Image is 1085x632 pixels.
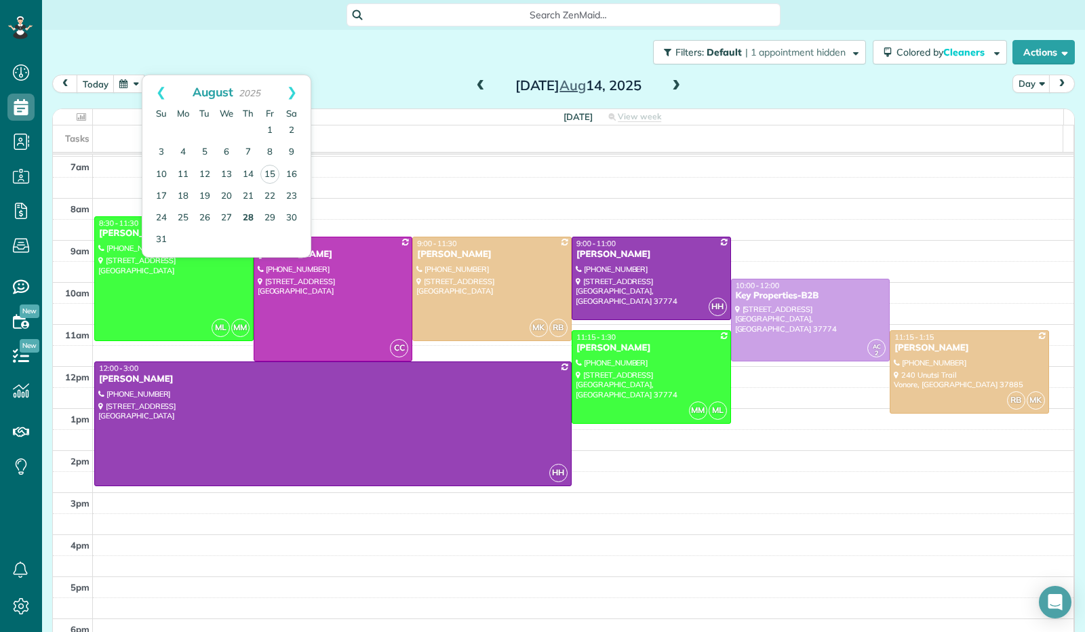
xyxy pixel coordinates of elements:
[65,330,90,340] span: 11am
[259,208,281,229] a: 29
[689,401,707,420] span: MM
[549,319,568,337] span: RB
[172,186,194,208] a: 18
[216,164,237,186] a: 13
[151,142,172,163] a: 3
[71,203,90,214] span: 8am
[259,186,281,208] a: 22
[172,164,194,186] a: 11
[416,249,568,260] div: [PERSON_NAME]
[1049,75,1075,93] button: next
[281,142,302,163] a: 9
[172,208,194,229] a: 25
[266,108,274,119] span: Friday
[1027,391,1045,410] span: MK
[896,46,989,58] span: Colored by
[281,186,302,208] a: 23
[273,75,311,109] a: Next
[1012,40,1075,64] button: Actions
[559,77,586,94] span: Aug
[259,142,281,163] a: 8
[156,108,167,119] span: Sunday
[1012,75,1050,93] button: Day
[258,249,409,260] div: [PERSON_NAME]
[71,161,90,172] span: 7am
[943,46,987,58] span: Cleaners
[237,208,259,229] a: 28
[193,84,233,99] span: August
[71,498,90,509] span: 3pm
[98,228,250,239] div: [PERSON_NAME]
[151,186,172,208] a: 17
[646,40,866,64] a: Filters: Default | 1 appointment hidden
[239,87,260,98] span: 2025
[736,281,780,290] span: 10:00 - 12:00
[194,142,216,163] a: 5
[564,111,593,122] span: [DATE]
[212,319,230,337] span: ML
[220,108,233,119] span: Wednesday
[71,540,90,551] span: 4pm
[576,342,727,354] div: [PERSON_NAME]
[71,414,90,424] span: 1pm
[894,342,1045,354] div: [PERSON_NAME]
[576,249,727,260] div: [PERSON_NAME]
[216,142,237,163] a: 6
[199,108,210,119] span: Tuesday
[65,133,90,144] span: Tasks
[745,46,846,58] span: | 1 appointment hidden
[868,347,885,360] small: 2
[894,332,934,342] span: 11:15 - 1:15
[52,75,78,93] button: prev
[417,239,456,248] span: 9:00 - 11:30
[735,290,886,302] div: Key Properties-B2B
[259,120,281,142] a: 1
[65,288,90,298] span: 10am
[20,304,39,318] span: New
[71,456,90,467] span: 2pm
[243,108,254,119] span: Thursday
[216,186,237,208] a: 20
[65,372,90,382] span: 12pm
[216,208,237,229] a: 27
[172,142,194,163] a: 4
[237,164,259,186] a: 14
[576,332,616,342] span: 11:15 - 1:30
[1039,586,1071,618] div: Open Intercom Messenger
[707,46,743,58] span: Default
[653,40,866,64] button: Filters: Default | 1 appointment hidden
[390,339,408,357] span: CC
[151,164,172,186] a: 10
[549,464,568,482] span: HH
[237,142,259,163] a: 7
[71,245,90,256] span: 9am
[1007,391,1025,410] span: RB
[530,319,548,337] span: MK
[194,186,216,208] a: 19
[873,342,881,350] span: AC
[576,239,616,248] span: 9:00 - 11:00
[873,40,1007,64] button: Colored byCleaners
[194,208,216,229] a: 26
[494,78,663,93] h2: [DATE] 14, 2025
[618,111,661,122] span: View week
[177,108,189,119] span: Monday
[709,401,727,420] span: ML
[194,164,216,186] a: 12
[237,186,259,208] a: 21
[20,339,39,353] span: New
[675,46,704,58] span: Filters:
[709,298,727,316] span: HH
[98,374,568,385] div: [PERSON_NAME]
[281,208,302,229] a: 30
[260,165,279,184] a: 15
[281,120,302,142] a: 2
[286,108,297,119] span: Saturday
[99,218,138,228] span: 8:30 - 11:30
[99,363,138,373] span: 12:00 - 3:00
[231,319,250,337] span: MM
[71,582,90,593] span: 5pm
[151,229,172,251] a: 31
[77,75,115,93] button: today
[151,208,172,229] a: 24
